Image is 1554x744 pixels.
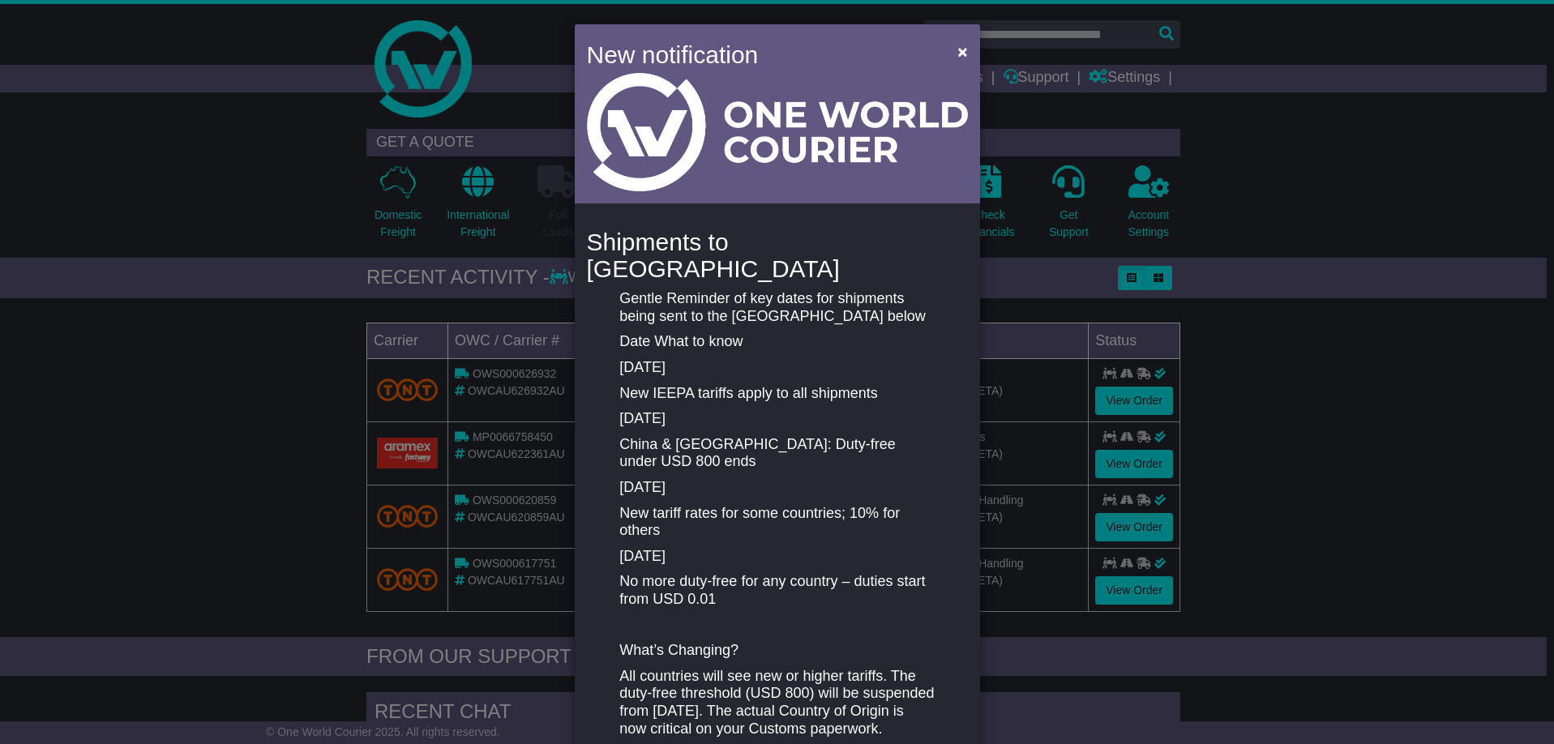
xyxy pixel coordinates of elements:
[619,668,934,738] p: All countries will see new or higher tariffs. The duty-free threshold (USD 800) will be suspended...
[949,35,975,68] button: Close
[587,229,968,282] h4: Shipments to [GEOGRAPHIC_DATA]
[619,505,934,540] p: New tariff rates for some countries; 10% for others
[587,73,968,191] img: Light
[619,333,934,351] p: Date What to know
[619,290,934,325] p: Gentle Reminder of key dates for shipments being sent to the [GEOGRAPHIC_DATA] below
[619,359,934,377] p: [DATE]
[957,42,967,61] span: ×
[619,573,934,608] p: No more duty-free for any country – duties start from USD 0.01
[619,548,934,566] p: [DATE]
[587,36,935,73] h4: New notification
[619,642,934,660] p: What’s Changing?
[619,385,934,403] p: New IEEPA tariffs apply to all shipments
[619,436,934,471] p: China & [GEOGRAPHIC_DATA]: Duty-free under USD 800 ends
[619,479,934,497] p: [DATE]
[619,410,934,428] p: [DATE]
